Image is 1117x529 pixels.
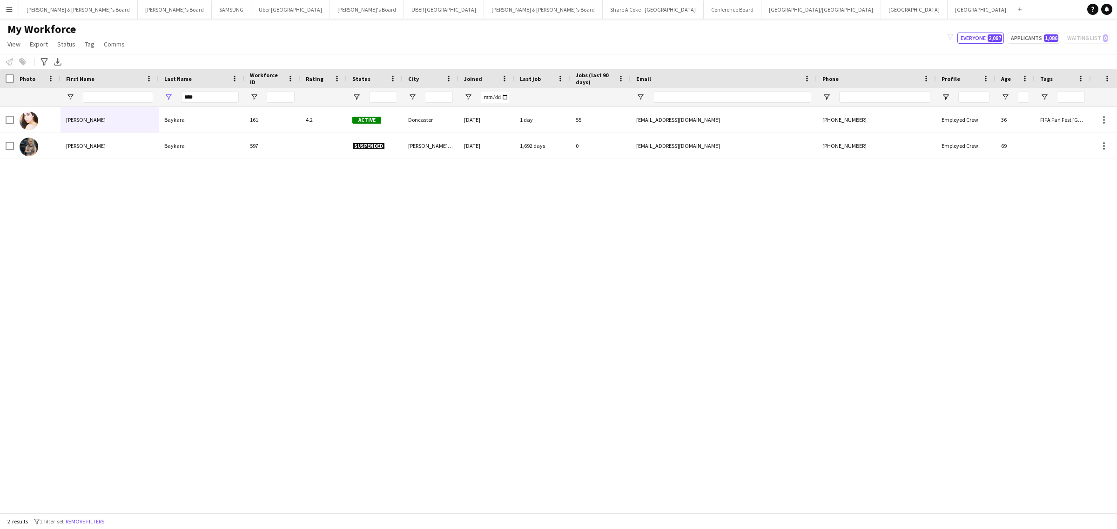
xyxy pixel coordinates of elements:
[181,92,239,103] input: Last Name Filter Input
[7,40,20,48] span: View
[244,107,300,132] div: 161
[484,0,603,19] button: [PERSON_NAME] & [PERSON_NAME]'s Board
[1040,93,1049,101] button: Open Filter Menu
[7,22,76,36] span: My Workforce
[603,0,704,19] button: Share A Coke - [GEOGRAPHIC_DATA]
[1040,75,1053,82] span: Tags
[1035,107,1090,132] div: FIFA Fan Fest [GEOGRAPHIC_DATA], Google @ AO 2025, Grand Prix Hosts, [PERSON_NAME]-Posay, LRP @ G...
[352,143,385,150] span: Suspended
[244,133,300,159] div: 597
[306,75,323,82] span: Rating
[104,40,125,48] span: Comms
[100,38,128,50] a: Comms
[159,133,244,159] div: Baykara
[822,75,839,82] span: Phone
[20,138,38,156] img: Olga Baykara
[30,40,48,48] span: Export
[761,0,881,19] button: [GEOGRAPHIC_DATA]/[GEOGRAPHIC_DATA]
[817,107,936,132] div: [PHONE_NUMBER]
[996,133,1035,159] div: 69
[936,107,996,132] div: Employed Crew
[85,40,94,48] span: Tag
[61,107,159,132] div: [PERSON_NAME]
[408,93,417,101] button: Open Filter Menu
[81,38,98,50] a: Tag
[636,93,645,101] button: Open Filter Menu
[704,0,761,19] button: Conference Board
[817,133,936,159] div: [PHONE_NUMBER]
[425,92,453,103] input: City Filter Input
[403,107,458,132] div: Doncaster
[481,92,509,103] input: Joined Filter Input
[942,93,950,101] button: Open Filter Menu
[570,133,631,159] div: 0
[408,75,419,82] span: City
[39,56,50,67] app-action-btn: Advanced filters
[822,93,831,101] button: Open Filter Menu
[20,75,35,82] span: Photo
[52,56,63,67] app-action-btn: Export XLSX
[458,133,514,159] div: [DATE]
[66,93,74,101] button: Open Filter Menu
[64,516,106,527] button: Remove filters
[576,72,614,86] span: Jobs (last 90 days)
[164,75,192,82] span: Last Name
[66,75,94,82] span: First Name
[352,93,361,101] button: Open Filter Menu
[159,107,244,132] div: Baykara
[514,107,570,132] div: 1 day
[636,75,651,82] span: Email
[267,92,295,103] input: Workforce ID Filter Input
[20,112,38,130] img: Bianca Baykara
[839,92,930,103] input: Phone Filter Input
[996,107,1035,132] div: 36
[936,133,996,159] div: Employed Crew
[514,133,570,159] div: 1,692 days
[330,0,404,19] button: [PERSON_NAME]'s Board
[1018,92,1029,103] input: Age Filter Input
[251,0,330,19] button: Uber [GEOGRAPHIC_DATA]
[942,75,960,82] span: Profile
[464,75,482,82] span: Joined
[631,107,817,132] div: [EMAIL_ADDRESS][DOMAIN_NAME]
[458,107,514,132] div: [DATE]
[138,0,212,19] button: [PERSON_NAME]'s Board
[4,38,24,50] a: View
[54,38,79,50] a: Status
[352,75,370,82] span: Status
[404,0,484,19] button: UBER [GEOGRAPHIC_DATA]
[403,133,458,159] div: [PERSON_NAME] North
[1008,33,1060,44] button: Applicants1,086
[40,518,64,525] span: 1 filter set
[19,0,138,19] button: [PERSON_NAME] & [PERSON_NAME]'s Board
[352,117,381,124] span: Active
[250,93,258,101] button: Open Filter Menu
[300,107,347,132] div: 4.2
[1001,75,1011,82] span: Age
[948,0,1014,19] button: [GEOGRAPHIC_DATA]
[369,92,397,103] input: Status Filter Input
[212,0,251,19] button: SAMSUNG
[57,40,75,48] span: Status
[653,92,811,103] input: Email Filter Input
[464,93,472,101] button: Open Filter Menu
[520,75,541,82] span: Last job
[164,93,173,101] button: Open Filter Menu
[1001,93,1009,101] button: Open Filter Menu
[26,38,52,50] a: Export
[631,133,817,159] div: [EMAIL_ADDRESS][DOMAIN_NAME]
[250,72,283,86] span: Workforce ID
[1044,34,1058,42] span: 1,086
[988,34,1002,42] span: 2,087
[881,0,948,19] button: [GEOGRAPHIC_DATA]
[83,92,153,103] input: First Name Filter Input
[61,133,159,159] div: [PERSON_NAME]
[570,107,631,132] div: 55
[957,33,1004,44] button: Everyone2,087
[1057,92,1085,103] input: Tags Filter Input
[958,92,990,103] input: Profile Filter Input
